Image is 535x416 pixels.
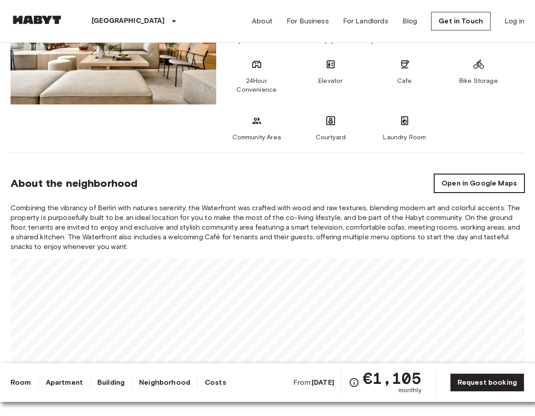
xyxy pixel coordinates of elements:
b: [DATE] [312,378,334,386]
a: For Landlords [343,16,388,26]
span: Elevator [318,77,343,85]
a: For Business [287,16,329,26]
a: Blog [402,16,417,26]
span: From: [293,378,334,387]
canvas: Map [11,259,524,391]
span: Community Area [232,133,281,142]
span: Laundry Room [383,133,426,142]
a: Room [11,377,31,388]
a: Log in [505,16,524,26]
a: Get in Touch [431,12,491,30]
span: 24Hour Convenience [230,77,283,94]
a: Request booking [450,373,524,392]
span: About the neighborhood [11,177,137,190]
span: €1,105 [363,370,421,386]
a: Apartment [46,377,83,388]
a: About [252,16,273,26]
a: Open in Google Maps [434,174,524,193]
p: [GEOGRAPHIC_DATA] [92,16,165,26]
a: Neighborhood [139,377,190,388]
span: Courtyard [316,133,346,142]
img: Habyt [11,15,63,24]
span: Combining the vibrancy of Berlin with natures serenity, the Waterfront was crafted with wood and ... [11,203,524,252]
span: Cafe [397,77,412,85]
a: Costs [205,377,226,388]
a: Building [97,377,125,388]
span: Bike Storage [459,77,498,85]
span: monthly [398,386,421,395]
svg: Check cost overview for full price breakdown. Please note that discounts apply to new joiners onl... [349,377,359,388]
